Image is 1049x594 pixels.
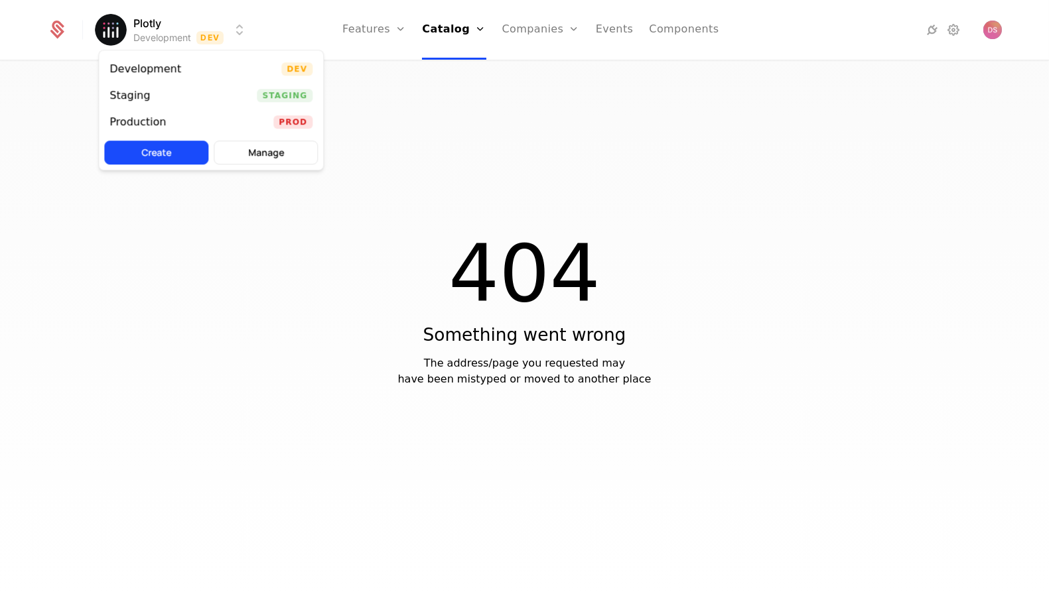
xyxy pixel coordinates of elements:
div: Development [109,64,181,74]
div: Select environment [98,50,324,170]
button: Create [104,141,208,164]
span: Dev [281,62,313,76]
div: Staging [109,90,150,101]
div: Production [109,117,166,127]
span: Prod [273,115,313,129]
span: Staging [257,89,313,102]
button: Manage [214,141,318,164]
